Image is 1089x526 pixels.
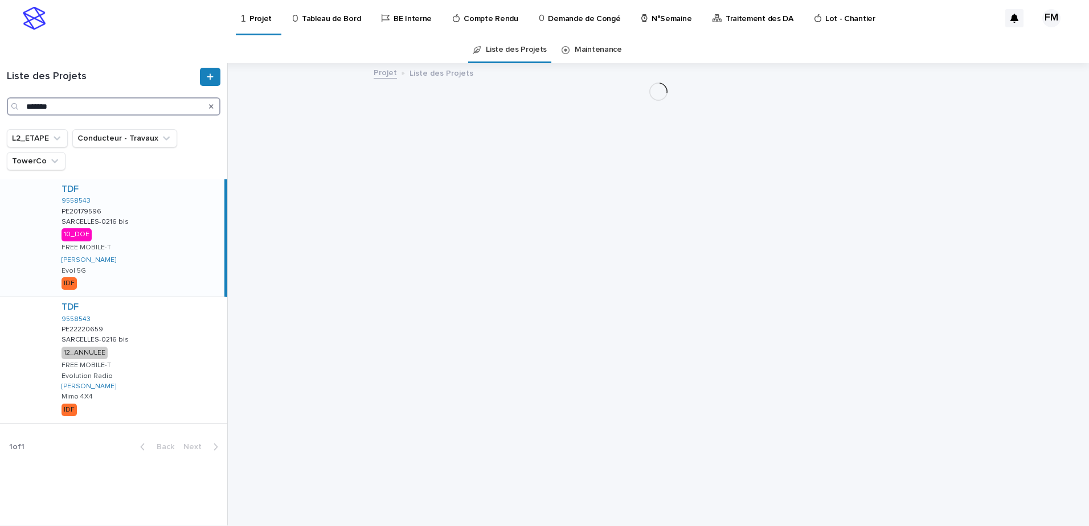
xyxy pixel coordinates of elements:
img: stacker-logo-s-only.png [23,7,46,30]
div: 10_DOE [62,228,92,241]
p: PE22220659 [62,323,105,334]
a: TDF [62,302,79,313]
button: TowerCo [7,152,65,170]
p: FREE MOBILE-T [62,361,111,369]
div: IDF [62,277,77,290]
a: Projet [374,65,397,79]
a: [PERSON_NAME] [62,383,116,391]
p: Evolution Radio [62,372,113,380]
p: Evol 5G [62,267,86,275]
a: 9558543 [62,315,91,323]
a: TDF [62,184,79,195]
p: SARCELLES-0216 bis [62,334,131,344]
button: Back [131,442,179,452]
button: Conducteur - Travaux [72,129,177,147]
span: Next [183,443,208,451]
div: 12_ANNULEE [62,347,108,359]
p: SARCELLES-0216 bis [62,216,131,226]
a: Liste des Projets [486,36,547,63]
button: L2_ETAPE [7,129,68,147]
div: IDF [62,404,77,416]
div: FM [1042,9,1061,27]
span: Back [150,443,174,451]
a: [PERSON_NAME] [62,256,116,264]
p: PE20179596 [62,206,104,216]
h1: Liste des Projets [7,71,198,83]
p: Mimo 4X4 [62,393,93,401]
a: Maintenance [575,36,622,63]
p: FREE MOBILE-T [62,244,111,252]
p: Liste des Projets [410,66,473,79]
a: 9558543 [62,197,91,205]
input: Search [7,97,220,116]
button: Next [179,442,227,452]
